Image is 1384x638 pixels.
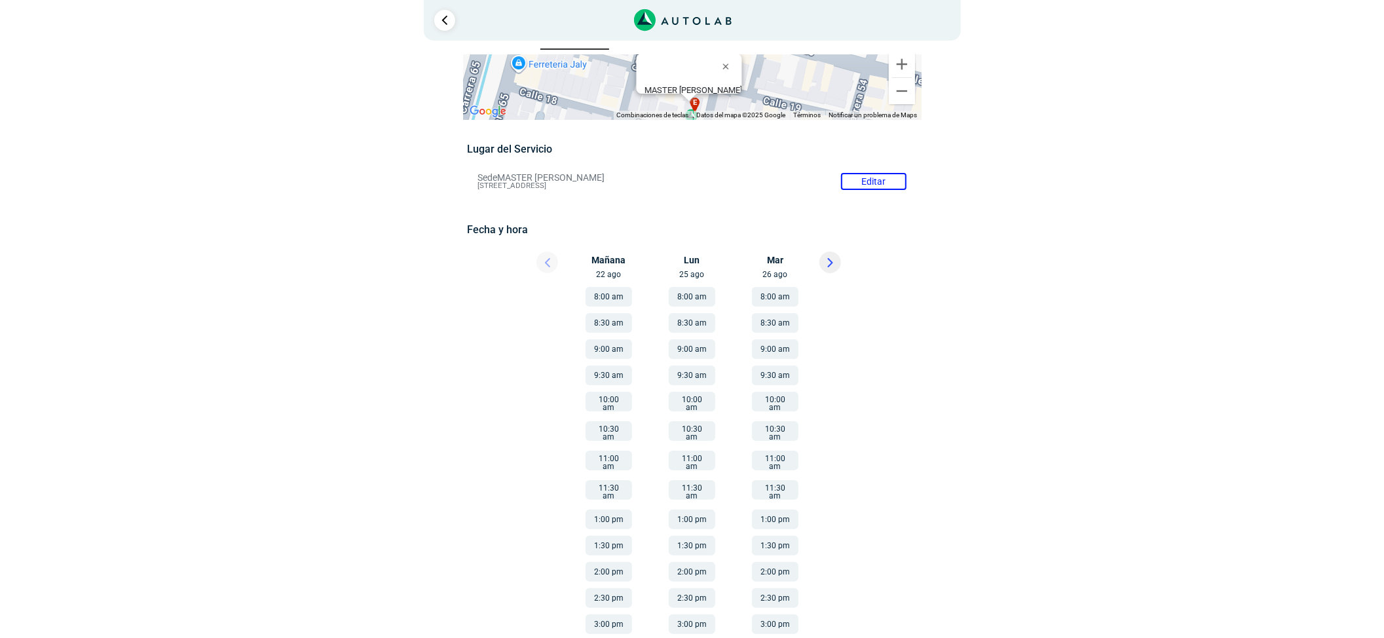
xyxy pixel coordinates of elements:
[586,366,632,385] button: 9:30 am
[752,480,798,500] button: 11:30 am
[752,366,798,385] button: 9:30 am
[586,614,632,634] button: 3:00 pm
[586,339,632,359] button: 9:00 am
[669,480,715,500] button: 11:30 am
[586,510,632,529] button: 1:00 pm
[669,562,715,582] button: 2:00 pm
[634,13,732,26] a: Link al sitio de autolab
[586,313,632,333] button: 8:30 am
[586,421,632,441] button: 10:30 am
[617,111,689,120] button: Combinaciones de teclas
[669,392,715,411] button: 10:00 am
[752,421,798,441] button: 10:30 am
[586,536,632,555] button: 1:30 pm
[669,421,715,441] button: 10:30 am
[713,50,744,82] button: Cerrar
[752,510,798,529] button: 1:00 pm
[697,111,786,119] span: Datos del mapa ©2025 Google
[752,287,798,307] button: 8:00 am
[467,143,917,155] h5: Lugar del Servicio
[586,480,632,500] button: 11:30 am
[669,588,715,608] button: 2:30 pm
[669,287,715,307] button: 8:00 am
[669,339,715,359] button: 9:00 am
[693,98,697,109] span: e
[669,313,715,333] button: 8:30 am
[466,103,510,120] img: Google
[669,510,715,529] button: 1:00 pm
[644,85,741,105] div: [STREET_ADDRESS]
[586,287,632,307] button: 8:00 am
[829,111,918,119] a: Notificar un problema de Maps
[794,111,821,119] a: Términos (se abre en una nueva pestaña)
[434,10,455,31] a: Ir al paso anterior
[644,85,741,95] b: MASTER [PERSON_NAME]
[467,223,917,236] h5: Fecha y hora
[669,614,715,634] button: 3:00 pm
[752,562,798,582] button: 2:00 pm
[752,339,798,359] button: 9:00 am
[889,51,915,77] button: Ampliar
[752,392,798,411] button: 10:00 am
[752,614,798,634] button: 3:00 pm
[669,366,715,385] button: 9:30 am
[752,536,798,555] button: 1:30 pm
[752,313,798,333] button: 8:30 am
[586,562,632,582] button: 2:00 pm
[752,451,798,470] button: 11:00 am
[586,392,632,411] button: 10:00 am
[586,451,632,470] button: 11:00 am
[752,588,798,608] button: 2:30 pm
[466,103,510,120] a: Abre esta zona en Google Maps (se abre en una nueva ventana)
[586,588,632,608] button: 2:30 pm
[669,536,715,555] button: 1:30 pm
[889,78,915,104] button: Reducir
[669,451,715,470] button: 11:00 am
